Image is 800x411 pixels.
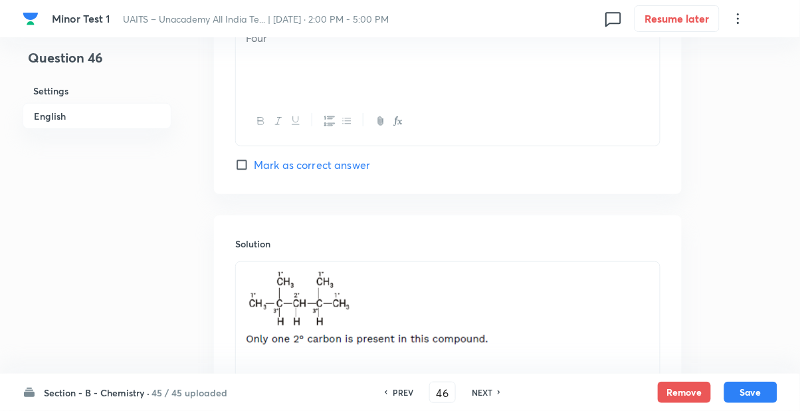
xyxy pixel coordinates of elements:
[44,386,150,400] h6: Section - B - Chemistry ·
[635,5,720,32] button: Resume later
[658,382,711,403] button: Remove
[23,11,41,27] a: Company Logo
[23,78,171,103] h6: Settings
[472,386,492,398] h6: NEXT
[52,11,110,25] span: Minor Test 1
[23,48,171,78] h4: Question 46
[246,270,489,348] img: 04-10-25-11:40:15-AM
[23,11,39,27] img: Company Logo
[393,386,413,398] h6: PREV
[254,157,370,173] span: Mark as correct answer
[724,382,777,403] button: Save
[235,237,660,251] h6: Solution
[123,13,389,25] span: UAITS – Unacademy All India Te... | [DATE] · 2:00 PM - 5:00 PM
[151,386,227,400] h6: 45 / 45 uploaded
[246,31,650,46] p: Four
[23,103,171,129] h6: English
